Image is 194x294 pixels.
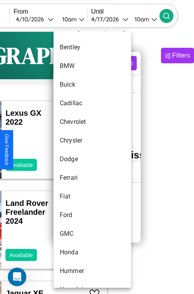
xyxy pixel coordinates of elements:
[4,134,9,165] div: Give Feedback
[54,57,131,75] li: BMW
[54,131,131,150] li: Chrysler
[8,268,26,286] iframe: Intercom live chat
[54,94,131,113] li: Cadillac
[54,243,131,262] li: Honda
[54,75,131,94] li: Buick
[54,38,131,57] li: Bentley
[54,224,131,243] li: GMC
[54,262,131,280] li: Hummer
[54,150,131,169] li: Dodge
[54,113,131,131] li: Chevrolet
[54,169,131,187] li: Ferrari
[54,187,131,206] li: Fiat
[54,206,131,224] li: Ford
